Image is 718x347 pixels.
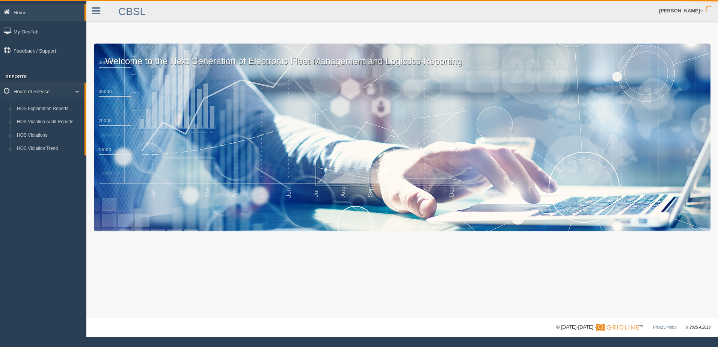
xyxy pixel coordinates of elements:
[686,325,710,329] span: v. 2025.4.2019
[596,324,639,331] img: Gridline
[118,6,146,17] a: CBSL
[14,129,84,142] a: HOS Violations
[94,44,710,68] p: Welcome to the Next Generation of Electronic Fleet Management and Logistics Reporting
[14,115,84,129] a: HOS Violation Audit Reports
[14,142,84,155] a: HOS Violation Trend
[14,102,84,116] a: HOS Explanation Reports
[556,323,710,331] div: © [DATE]-[DATE] - ™
[653,325,676,329] a: Privacy Policy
